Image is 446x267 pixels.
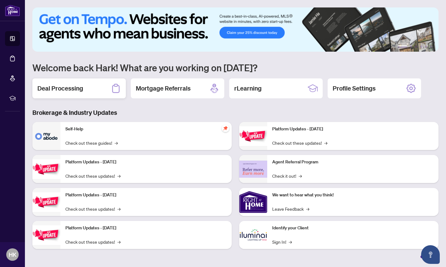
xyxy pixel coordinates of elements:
span: HK [9,250,17,259]
p: Self-Help [65,126,227,133]
h1: Welcome back Hark! What are you working on [DATE]? [32,62,439,73]
p: We want to hear what you think! [272,192,434,199]
p: Agent Referral Program [272,159,434,166]
p: Platform Updates - [DATE] [65,225,227,232]
img: Platform Updates - July 8, 2025 [32,225,60,245]
span: → [306,205,309,212]
h2: Deal Processing [37,84,83,93]
span: → [299,172,302,179]
img: We want to hear what you think! [239,188,267,216]
img: Platform Updates - September 16, 2025 [32,159,60,179]
a: Check out these updates!→ [272,139,327,146]
span: → [115,139,118,146]
p: Platform Updates - [DATE] [272,126,434,133]
a: Check out these updates!→ [65,238,121,245]
img: Self-Help [32,122,60,150]
span: → [117,238,121,245]
button: 4 [420,45,422,48]
span: → [117,205,121,212]
button: 5 [425,45,427,48]
button: 3 [415,45,417,48]
button: Open asap [421,245,440,264]
a: Leave Feedback→ [272,205,309,212]
h3: Brokerage & Industry Updates [32,108,439,117]
p: Identify your Client [272,225,434,232]
span: → [289,238,292,245]
p: Platform Updates - [DATE] [65,192,227,199]
a: Check out these updates!→ [65,172,121,179]
button: 6 [430,45,432,48]
p: Platform Updates - [DATE] [65,159,227,166]
img: logo [5,5,20,16]
img: Identify your Client [239,221,267,249]
a: Check it out!→ [272,172,302,179]
h2: rLearning [234,84,262,93]
a: Check out these guides!→ [65,139,118,146]
img: Slide 0 [32,7,439,52]
span: pushpin [222,124,229,132]
img: Agent Referral Program [239,161,267,178]
span: → [324,139,327,146]
img: Platform Updates - June 23, 2025 [239,126,267,146]
button: 2 [410,45,412,48]
a: Sign In!→ [272,238,292,245]
img: Platform Updates - July 21, 2025 [32,192,60,212]
a: Check out these updates!→ [65,205,121,212]
button: 1 [397,45,407,48]
h2: Mortgage Referrals [136,84,191,93]
h2: Profile Settings [333,84,376,93]
span: → [117,172,121,179]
